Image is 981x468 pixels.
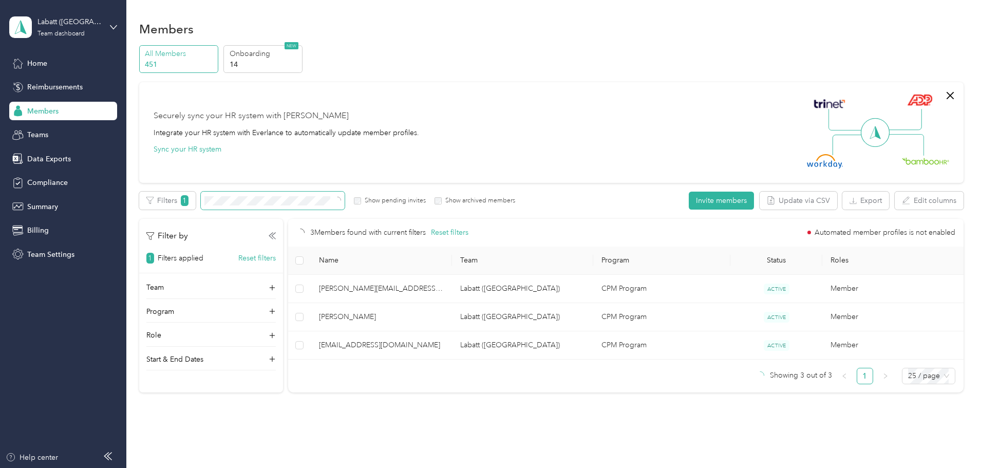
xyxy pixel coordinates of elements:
[431,227,468,238] button: Reset filters
[807,154,843,169] img: Workday
[877,368,894,384] button: right
[828,109,864,131] img: Line Left Up
[361,196,426,205] label: Show pending invites
[146,330,161,341] p: Role
[139,24,194,34] h1: Members
[908,368,949,384] span: 25 / page
[902,368,955,384] div: Page Size
[311,247,452,275] th: Name
[689,192,754,210] button: Invite members
[146,306,174,317] p: Program
[895,192,964,210] button: Edit columns
[230,59,299,70] p: 14
[37,16,102,27] div: Labatt ([GEOGRAPHIC_DATA])
[146,253,154,264] span: 1
[770,368,832,383] span: Showing 3 out of 3
[181,195,188,206] span: 1
[27,201,58,212] span: Summary
[6,452,58,463] button: Help center
[311,303,452,331] td: Thomas Gagné
[822,275,964,303] td: Member
[230,48,299,59] p: Onboarding
[836,368,853,384] button: left
[285,42,298,49] span: NEW
[452,247,593,275] th: Team
[238,253,276,264] button: Reset filters
[593,247,731,275] th: Program
[764,284,789,294] span: ACTIVE
[27,58,47,69] span: Home
[27,154,71,164] span: Data Exports
[310,227,426,238] p: 3 Members found with current filters
[760,192,837,210] button: Update via CSV
[902,157,949,164] img: BambooHR
[452,303,593,331] td: Labatt (Quebec)
[593,303,731,331] td: CPM Program
[832,134,868,155] img: Line Left Down
[139,192,196,210] button: Filters1
[319,311,444,323] span: [PERSON_NAME]
[146,282,164,293] p: Team
[27,129,48,140] span: Teams
[764,340,789,351] span: ACTIVE
[593,331,731,360] td: CPM Program
[877,368,894,384] li: Next Page
[822,331,964,360] td: Member
[822,303,964,331] td: Member
[37,31,85,37] div: Team dashboard
[158,253,203,264] p: Filters applied
[730,247,822,275] th: Status
[154,144,221,155] button: Sync your HR system
[154,110,349,122] div: Securely sync your HR system with [PERSON_NAME]
[886,109,922,130] img: Line Right Up
[146,354,203,365] p: Start & End Dates
[812,97,847,111] img: Trinet
[822,247,964,275] th: Roles
[319,256,444,265] span: Name
[764,312,789,323] span: ACTIVE
[836,368,853,384] li: Previous Page
[311,275,452,303] td: alexis.gagne@labatt.com
[319,283,444,294] span: [PERSON_NAME][EMAIL_ADDRESS][PERSON_NAME][DOMAIN_NAME]
[442,196,515,205] label: Show archived members
[907,94,932,106] img: ADP
[27,82,83,92] span: Reimbursements
[319,340,444,351] span: [EMAIL_ADDRESS][DOMAIN_NAME]
[145,59,215,70] p: 451
[593,275,731,303] td: CPM Program
[146,230,188,242] p: Filter by
[452,331,593,360] td: Labatt (Quebec)
[923,410,981,468] iframe: Everlance-gr Chat Button Frame
[841,373,847,379] span: left
[145,48,215,59] p: All Members
[815,229,955,236] span: Automated member profiles is not enabled
[27,106,59,117] span: Members
[27,249,74,260] span: Team Settings
[857,368,873,384] a: 1
[27,177,68,188] span: Compliance
[452,275,593,303] td: Labatt (Quebec)
[154,127,419,138] div: Integrate your HR system with Everlance to automatically update member profiles.
[27,225,49,236] span: Billing
[842,192,889,210] button: Export
[311,331,452,360] td: alexisgagne2005@outlook.fr
[882,373,889,379] span: right
[888,134,924,156] img: Line Right Down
